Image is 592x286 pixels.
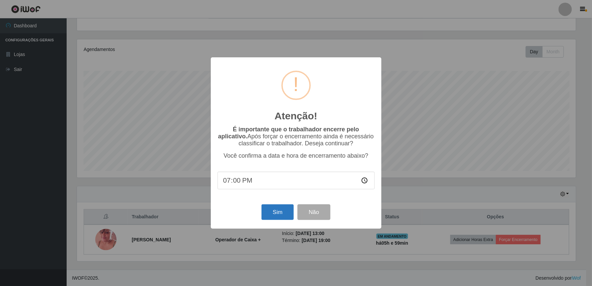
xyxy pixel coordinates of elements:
[218,126,375,147] p: Após forçar o encerramento ainda é necessário classificar o trabalhador. Deseja continuar?
[262,204,294,220] button: Sim
[297,204,330,220] button: Não
[218,152,375,159] p: Você confirma a data e hora de encerramento abaixo?
[218,126,359,140] b: É importante que o trabalhador encerre pelo aplicativo.
[275,110,317,122] h2: Atenção!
